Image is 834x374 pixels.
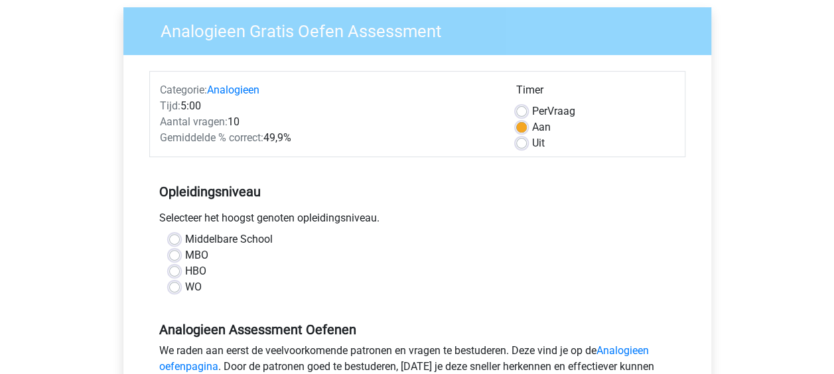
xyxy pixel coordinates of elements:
[532,135,545,151] label: Uit
[150,114,506,130] div: 10
[185,263,206,279] label: HBO
[185,279,202,295] label: WO
[150,130,506,146] div: 49,9%
[160,115,228,128] span: Aantal vragen:
[532,103,575,119] label: Vraag
[207,84,259,96] a: Analogieen
[532,119,551,135] label: Aan
[160,84,207,96] span: Categorie:
[185,247,208,263] label: MBO
[149,210,685,231] div: Selecteer het hoogst genoten opleidingsniveau.
[159,322,675,338] h5: Analogieen Assessment Oefenen
[185,231,273,247] label: Middelbare School
[160,131,263,144] span: Gemiddelde % correct:
[145,16,701,42] h3: Analogieen Gratis Oefen Assessment
[160,99,180,112] span: Tijd:
[150,98,506,114] div: 5:00
[532,105,547,117] span: Per
[516,82,675,103] div: Timer
[159,178,675,205] h5: Opleidingsniveau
